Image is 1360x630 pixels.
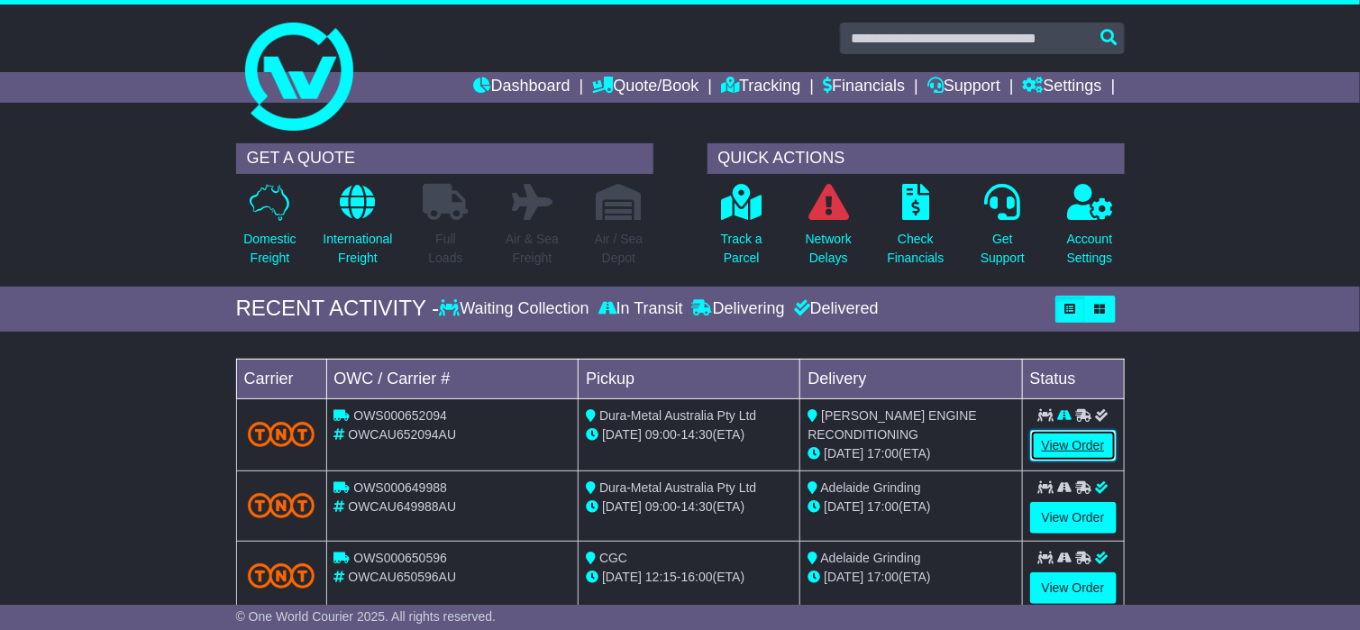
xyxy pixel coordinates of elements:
[602,570,642,584] span: [DATE]
[326,359,579,398] td: OWC / Carrier #
[867,570,899,584] span: 17:00
[579,359,800,398] td: Pickup
[348,570,456,584] span: OWCAU650596AU
[243,230,296,268] p: Domestic Freight
[681,427,713,442] span: 14:30
[1066,183,1114,278] a: AccountSettings
[887,230,944,268] p: Check Financials
[353,551,447,565] span: OWS000650596
[645,427,677,442] span: 09:00
[348,499,456,514] span: OWCAU649988AU
[592,72,698,103] a: Quote/Book
[980,183,1026,278] a: GetSupport
[439,299,593,319] div: Waiting Collection
[721,230,762,268] p: Track a Parcel
[707,143,1125,174] div: QUICK ACTIONS
[800,359,1022,398] td: Delivery
[808,444,1014,463] div: (ETA)
[808,408,977,442] span: [PERSON_NAME] ENGINE RECONDITIONING
[236,359,326,398] td: Carrier
[322,183,393,278] a: InternationalFreight
[1067,230,1113,268] p: Account Settings
[790,299,879,319] div: Delivered
[236,143,653,174] div: GET A QUOTE
[602,427,642,442] span: [DATE]
[599,480,756,495] span: Dura-Metal Australia Pty Ltd
[586,498,792,516] div: - (ETA)
[474,72,570,103] a: Dashboard
[1030,572,1117,604] a: View Order
[721,72,800,103] a: Tracking
[599,408,756,423] span: Dura-Metal Australia Pty Ltd
[323,230,392,268] p: International Freight
[805,183,853,278] a: NetworkDelays
[353,408,447,423] span: OWS000652094
[808,568,1014,587] div: (ETA)
[821,551,921,565] span: Adelaide Grinding
[824,570,863,584] span: [DATE]
[353,480,447,495] span: OWS000649988
[981,230,1025,268] p: Get Support
[1023,72,1102,103] a: Settings
[348,427,456,442] span: OWCAU652094AU
[681,570,713,584] span: 16:00
[1022,359,1124,398] td: Status
[927,72,1000,103] a: Support
[506,230,559,268] p: Air & Sea Freight
[808,498,1014,516] div: (ETA)
[594,299,688,319] div: In Transit
[821,480,921,495] span: Adelaide Grinding
[424,230,469,268] p: Full Loads
[824,499,863,514] span: [DATE]
[645,570,677,584] span: 12:15
[248,422,315,446] img: TNT_Domestic.png
[824,446,863,461] span: [DATE]
[236,609,497,624] span: © One World Courier 2025. All rights reserved.
[242,183,297,278] a: DomesticFreight
[599,551,627,565] span: CGC
[1030,430,1117,461] a: View Order
[823,72,905,103] a: Financials
[586,425,792,444] div: - (ETA)
[645,499,677,514] span: 09:00
[602,499,642,514] span: [DATE]
[720,183,763,278] a: Track aParcel
[236,296,440,322] div: RECENT ACTIVITY -
[688,299,790,319] div: Delivering
[248,563,315,588] img: TNT_Domestic.png
[867,499,899,514] span: 17:00
[248,493,315,517] img: TNT_Domestic.png
[867,446,899,461] span: 17:00
[595,230,643,268] p: Air / Sea Depot
[886,183,945,278] a: CheckFinancials
[681,499,713,514] span: 14:30
[806,230,852,268] p: Network Delays
[586,568,792,587] div: - (ETA)
[1030,502,1117,534] a: View Order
